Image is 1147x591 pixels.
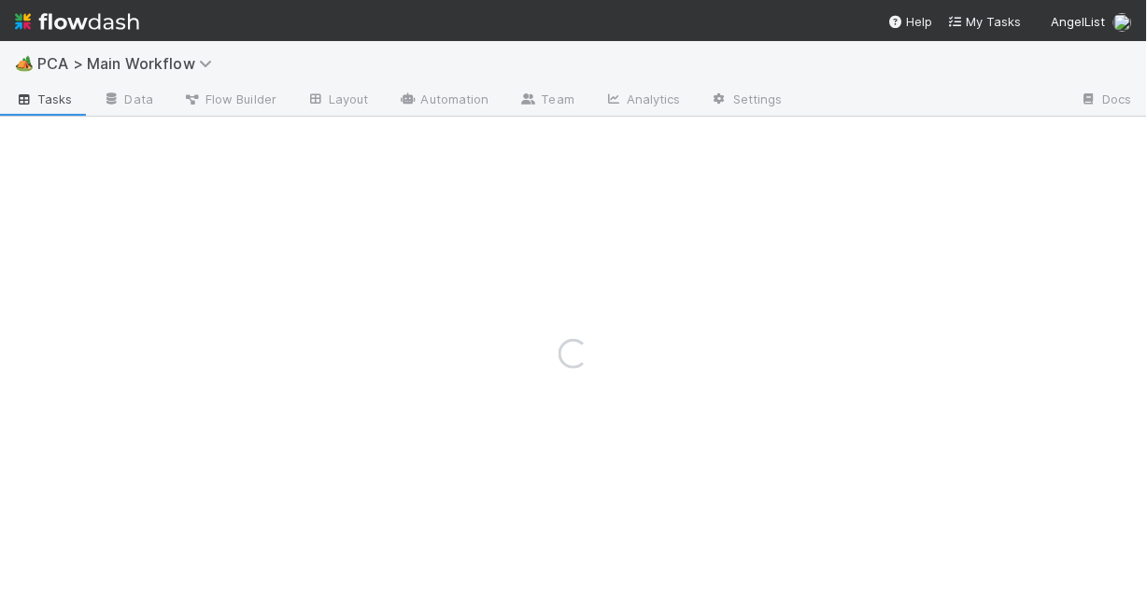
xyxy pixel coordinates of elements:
a: Analytics [589,86,696,116]
a: Data [88,86,168,116]
span: 🏕️ [15,55,34,71]
span: Tasks [15,90,73,108]
a: Layout [291,86,384,116]
a: My Tasks [948,12,1022,31]
span: PCA > Main Workflow [37,54,221,73]
span: AngelList [1052,14,1106,29]
div: Help [888,12,933,31]
a: Automation [384,86,504,116]
a: Team [504,86,589,116]
span: My Tasks [948,14,1022,29]
img: logo-inverted-e16ddd16eac7371096b0.svg [15,6,139,37]
span: Flow Builder [183,90,276,108]
a: Docs [1066,86,1147,116]
a: Settings [696,86,798,116]
img: avatar_1c530150-f9f0-4fb8-9f5d-006d570d4582.png [1113,13,1132,32]
a: Flow Builder [168,86,291,116]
